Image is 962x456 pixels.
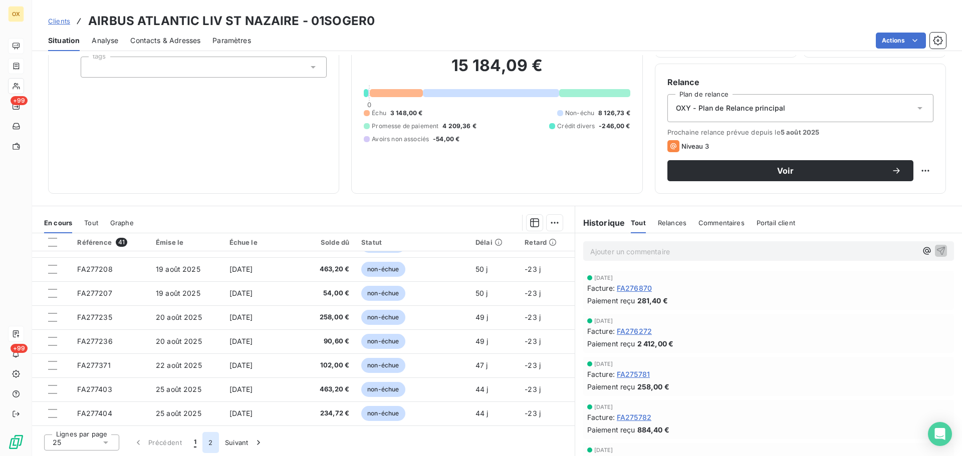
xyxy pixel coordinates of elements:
span: [DATE] [594,318,613,324]
span: Facture : [587,326,615,336]
span: -23 j [525,361,541,369]
span: -23 j [525,409,541,417]
span: [DATE] [229,289,253,297]
span: 44 j [475,409,489,417]
div: Référence [77,238,144,247]
span: 47 j [475,361,488,369]
button: 1 [188,432,202,453]
span: [DATE] [229,265,253,273]
h3: AIRBUS ATLANTIC LIV ST NAZAIRE - 01SOGER0 [88,12,375,30]
span: Tout [631,219,646,227]
img: Logo LeanPay [8,434,24,450]
span: Paiement reçu [587,424,635,435]
span: FA277404 [77,409,112,417]
span: FA277236 [77,337,112,345]
span: 22 août 2025 [156,361,202,369]
span: [DATE] [594,404,613,410]
span: FA277235 [77,313,112,321]
span: 234,72 € [301,408,349,418]
span: [DATE] [229,313,253,321]
span: FA277403 [77,385,112,393]
span: 44 j [475,385,489,393]
span: Paramètres [212,36,251,46]
span: Tout [84,219,98,227]
span: Graphe [110,219,134,227]
div: OX [8,6,24,22]
span: 50 j [475,289,488,297]
button: Précédent [127,432,188,453]
span: 49 j [475,313,489,321]
span: Facture : [587,283,615,293]
span: Contacts & Adresses [130,36,200,46]
div: Statut [361,238,463,246]
span: Commentaires [698,219,745,227]
h6: Relance [667,76,933,88]
h6: Historique [575,217,625,229]
button: Suivant [219,432,270,453]
span: -23 j [525,289,541,297]
span: Non-échu [565,109,594,118]
span: [DATE] [594,447,613,453]
span: +99 [11,96,28,105]
span: non-échue [361,358,405,373]
span: 463,20 € [301,384,349,394]
span: Analyse [92,36,118,46]
span: 281,40 € [637,295,668,306]
button: Actions [876,33,926,49]
span: 25 [53,437,61,447]
span: 41 [116,238,127,247]
span: Clients [48,17,70,25]
span: 25 août 2025 [156,385,201,393]
span: [DATE] [229,385,253,393]
span: Facture : [587,412,615,422]
span: FA277207 [77,289,112,297]
span: -54,00 € [433,135,459,144]
span: non-échue [361,406,405,421]
span: [DATE] [229,361,253,369]
span: Avoirs non associés [372,135,429,144]
span: 90,60 € [301,336,349,346]
span: OXY - Plan de Relance principal [676,103,786,113]
span: FA275782 [617,412,651,422]
span: 102,00 € [301,360,349,370]
span: 463,20 € [301,264,349,274]
div: Émise le [156,238,217,246]
span: 1 [194,437,196,447]
span: -246,00 € [599,122,630,131]
span: Situation [48,36,80,46]
span: [DATE] [229,409,253,417]
span: 8 126,73 € [598,109,630,118]
span: Paiement reçu [587,295,635,306]
input: Ajouter une valeur [89,63,97,72]
span: non-échue [361,382,405,397]
div: Échue le [229,238,289,246]
span: 49 j [475,337,489,345]
span: -23 j [525,313,541,321]
div: Solde dû [301,238,349,246]
span: Paiement reçu [587,381,635,392]
span: [DATE] [594,361,613,367]
span: Relances [658,219,686,227]
button: 2 [202,432,218,453]
span: 5 août 2025 [781,128,820,136]
span: 3 148,00 € [390,109,423,118]
span: Portail client [757,219,795,227]
div: Délai [475,238,513,246]
span: Prochaine relance prévue depuis le [667,128,933,136]
div: Retard [525,238,568,246]
span: -23 j [525,337,541,345]
span: Échu [372,109,386,118]
span: FA277371 [77,361,110,369]
div: Open Intercom Messenger [928,422,952,446]
span: 19 août 2025 [156,265,200,273]
span: non-échue [361,310,405,325]
span: -23 j [525,385,541,393]
span: +99 [11,344,28,353]
span: 25 août 2025 [156,409,201,417]
span: 54,00 € [301,288,349,298]
span: 20 août 2025 [156,337,202,345]
span: FA276870 [617,283,652,293]
span: non-échue [361,334,405,349]
span: FA276272 [617,326,652,336]
span: 0 [367,101,371,109]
